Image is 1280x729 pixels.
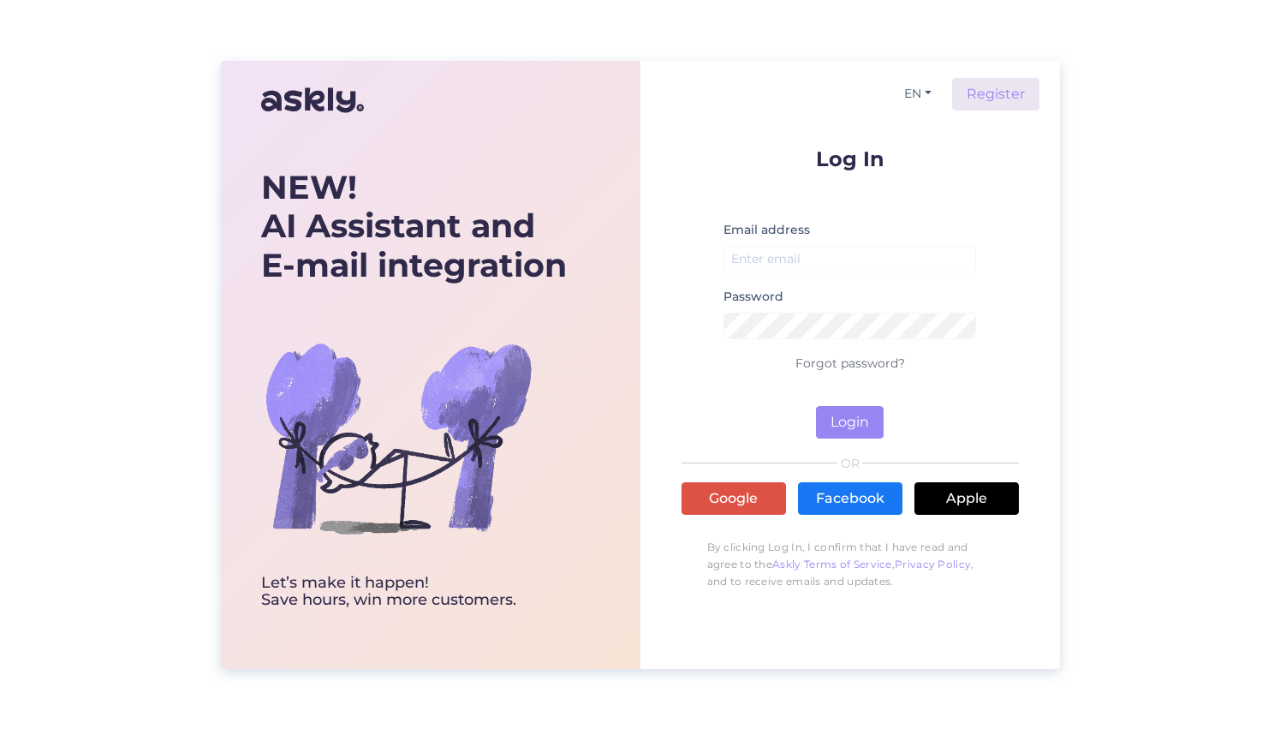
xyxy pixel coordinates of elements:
p: By clicking Log In, I confirm that I have read and agree to the , , and to receive emails and upd... [682,530,1019,599]
a: Forgot password? [795,356,905,371]
b: NEW! [261,167,357,207]
input: Enter email [723,246,977,272]
a: Apple [914,482,1019,515]
div: Let’s make it happen! Save hours, win more customers. [261,575,567,609]
a: Privacy Policy [895,558,971,571]
div: AI Assistant and E-mail integration [261,168,567,285]
p: Log In [682,148,1019,170]
a: Facebook [798,482,902,515]
a: Google [682,482,786,515]
a: Askly Terms of Service [772,558,892,571]
a: Register [952,78,1039,111]
span: OR [837,457,862,469]
button: Login [816,406,884,439]
button: EN [897,81,938,106]
img: bg-askly [261,301,535,575]
label: Password [723,288,783,306]
img: Askly [261,80,364,121]
label: Email address [723,221,810,239]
